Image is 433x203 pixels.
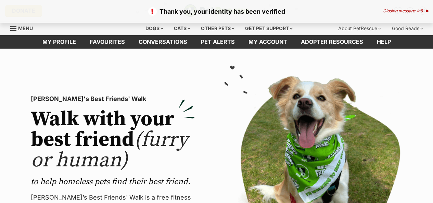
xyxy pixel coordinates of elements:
[18,25,33,31] span: Menu
[31,94,195,104] p: [PERSON_NAME]'s Best Friends' Walk
[387,22,428,35] div: Good Reads
[242,35,294,49] a: My account
[240,22,297,35] div: Get pet support
[196,22,239,35] div: Other pets
[141,22,168,35] div: Dogs
[169,22,195,35] div: Cats
[132,35,194,49] a: conversations
[294,35,370,49] a: Adopter resources
[31,127,188,173] span: (furry or human)
[10,22,38,34] a: Menu
[194,35,242,49] a: Pet alerts
[333,22,386,35] div: About PetRescue
[31,109,195,171] h2: Walk with your best friend
[31,176,195,187] p: to help homeless pets find their best friend.
[370,35,398,49] a: Help
[83,35,132,49] a: Favourites
[36,35,83,49] a: My profile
